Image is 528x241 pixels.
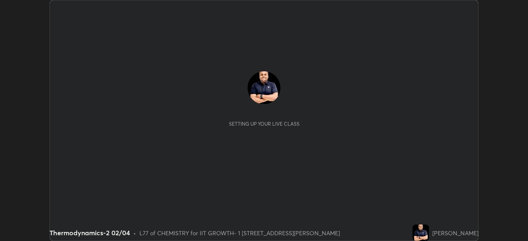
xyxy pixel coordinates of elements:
div: Thermodynamics-2 02/04 [49,228,130,238]
img: 70778cea86324ac2a199526eb88edcaf.jpg [247,71,280,104]
img: 70778cea86324ac2a199526eb88edcaf.jpg [412,225,429,241]
div: [PERSON_NAME] [432,229,478,237]
div: • [133,229,136,237]
div: L77 of CHEMISTRY for IIT GROWTH- 1 [STREET_ADDRESS][PERSON_NAME] [139,229,340,237]
div: Setting up your live class [229,121,299,127]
